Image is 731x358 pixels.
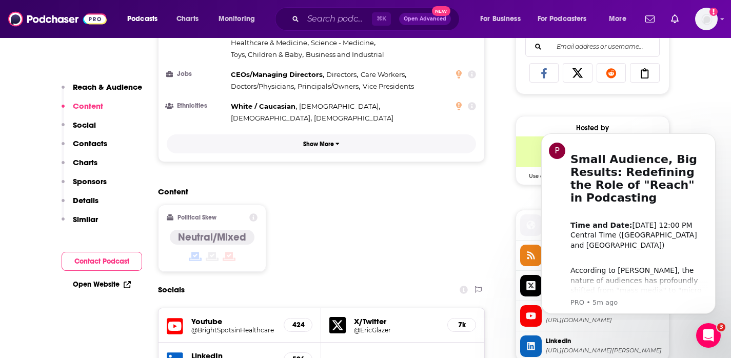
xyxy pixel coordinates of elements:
input: Search podcasts, credits, & more... [303,11,372,27]
a: @BrightSpotsinHealthcare [191,326,276,334]
h2: Political Skew [177,214,216,221]
span: [DEMOGRAPHIC_DATA] [314,114,393,122]
img: User Profile [695,8,718,30]
a: Linkedin[URL][DOMAIN_NAME][PERSON_NAME] [520,335,665,357]
h5: Youtube [191,316,276,326]
a: Share on X/Twitter [563,63,592,83]
span: Directors [326,70,357,78]
span: Monitoring [219,12,255,26]
span: Podcasts [127,12,157,26]
div: Search followers [525,36,660,57]
span: Use code: 'podchaser' for rest of Oct + Nov FREE! [516,167,669,180]
button: open menu [602,11,639,27]
div: Hosted by [516,124,669,132]
button: Open AdvancedNew [399,13,451,25]
h5: 7k [456,321,467,329]
h4: Neutral/Mixed [178,231,246,244]
span: , [311,37,376,49]
span: https://www.linkedin.com/in/gene-ware [546,347,665,354]
p: Contacts [73,138,107,148]
h3: Jobs [167,71,227,77]
p: Content [73,101,103,111]
p: Sponsors [73,176,107,186]
h5: 424 [292,321,304,329]
a: Share on Reddit [597,63,626,83]
span: Logged in as HBurn [695,8,718,30]
input: Email address or username... [534,37,651,56]
a: Copy Link [630,63,660,83]
span: For Podcasters [538,12,587,26]
span: More [609,12,626,26]
span: Linkedin [546,336,665,346]
a: Share on Facebook [529,63,559,83]
span: [DEMOGRAPHIC_DATA] [231,114,310,122]
a: RSS Feed[DOMAIN_NAME] [520,245,665,266]
span: White / Caucasian [231,102,295,110]
button: Similar [62,214,98,233]
div: Search podcasts, credits, & more... [285,7,469,31]
a: YouTube[URL][DOMAIN_NAME] [520,305,665,327]
span: , [231,112,312,124]
span: , [298,81,360,92]
button: open menu [120,11,171,27]
p: Charts [73,157,97,167]
span: , [231,69,324,81]
button: Social [62,120,96,139]
a: Libsyn Deal: Use code: 'podchaser' for rest of Oct + Nov FREE! [516,136,669,178]
span: Business and Industrial [306,50,384,58]
button: Show More [167,134,477,153]
a: Show notifications dropdown [667,10,683,28]
span: , [326,69,358,81]
span: CEOs/Managing Directors [231,70,323,78]
span: https://www.youtube.com/@BrightSpotsinHealthcare [546,316,665,324]
span: For Business [480,12,521,26]
button: Contact Podcast [62,252,142,271]
span: , [231,81,295,92]
span: Charts [176,12,199,26]
span: New [432,6,450,16]
h5: @EricGlazer [354,326,439,334]
iframe: Intercom live chat [696,323,721,348]
p: Similar [73,214,98,224]
span: 3 [717,323,725,331]
span: Science - Medicine [311,38,374,47]
img: Libsyn Deal: Use code: 'podchaser' for rest of Oct + Nov FREE! [516,136,669,167]
button: open menu [531,11,602,27]
span: , [231,37,309,49]
span: [DEMOGRAPHIC_DATA] [299,102,379,110]
button: Reach & Audience [62,82,142,101]
a: Show notifications dropdown [641,10,659,28]
img: Podchaser - Follow, Share and Rate Podcasts [8,9,107,29]
p: Reach & Audience [73,82,142,92]
span: , [361,69,406,81]
h2: Content [158,187,477,196]
p: Details [73,195,98,205]
button: Contacts [62,138,107,157]
span: , [231,49,304,61]
button: Content [62,101,103,120]
a: Charts [170,11,205,27]
button: Charts [62,157,97,176]
a: Open Website [73,280,131,289]
h5: X/Twitter [354,316,439,326]
span: , [299,101,380,112]
span: Healthcare & Medicine [231,38,307,47]
span: Toys, Children & Baby [231,50,302,58]
h3: Ethnicities [167,103,227,109]
h2: Socials [158,280,185,300]
a: X/Twitter[DOMAIN_NAME][URL] [520,275,665,296]
button: Show profile menu [695,8,718,30]
p: Show More [303,141,334,148]
span: Care Workers [361,70,405,78]
p: Social [73,120,96,130]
